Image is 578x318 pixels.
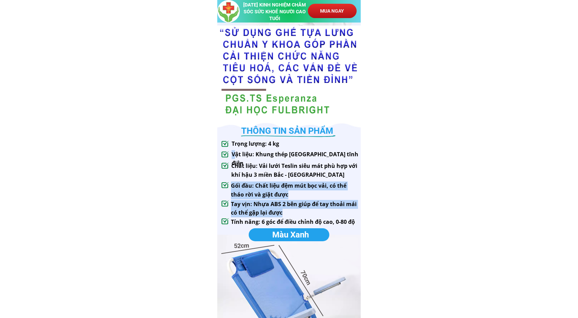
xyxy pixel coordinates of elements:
h3: Màu Xanh [272,228,314,241]
h3: [DATE] KINH NGHIỆM CHĂM SÓC SỨC KHOẺ NGƯỜI CAO TUỔI [242,2,307,22]
h3: Tay vịn: Nhựa ABS 2 bên giúp để tay thoải mái có thể gập lại được [231,200,363,217]
h3: Chất liệu: Vải lưới Teslin siêu mát phù hợp với khí hậu 3 miền Bắc - [GEOGRAPHIC_DATA] [231,162,363,179]
p: MUA NGAY [306,3,358,18]
h3: 70cm [298,269,314,288]
h3: Gối đầu: Chất liệu đệm mút bọc vải, có thể tháo rời và giặt được [231,182,363,199]
h3: Tính năng: 6 góc để điều chỉnh độ cao, 0-80 độ [231,218,363,227]
h3: 52cm [234,241,251,251]
h3: Vật liệu: Khung thép [GEOGRAPHIC_DATA] tĩnh điện [232,150,362,168]
h3: Trọng lượng: 4 kg [232,140,285,148]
